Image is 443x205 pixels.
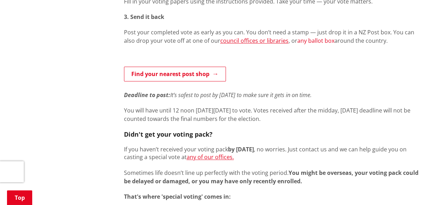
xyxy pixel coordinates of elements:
a: any of our offices. [187,153,234,161]
p: Post your completed vote as early as you can. You don’t need a stamp — just drop it in a NZ Post ... [124,28,422,45]
iframe: Messenger Launcher [411,176,436,201]
a: Find your nearest post shop [124,67,226,81]
a: Top [7,190,32,205]
p: If you haven’t received your voting pack , no worries. Just contact us and we can help guide you ... [124,145,422,161]
em: Deadline to post: [124,91,170,99]
p: Sometimes life doesn’t line up perfectly with the voting period. [124,169,422,185]
strong: That's where 'special voting' comes in: [124,193,231,200]
strong: You might be overseas, your voting pack could be delayed or damaged, or you may have only recentl... [124,169,418,185]
strong: Didn't get your voting pack? [124,130,213,138]
p: You will have until 12 noon [DATE][DATE] to vote. Votes received after the midday, [DATE] deadlin... [124,106,422,123]
strong: by [DATE] [228,145,254,153]
em: It’s safest to post by [DATE] to make sure it gets in on time. [170,91,312,99]
a: any ballot box [297,37,334,45]
strong: 3. Send it back [124,13,164,21]
a: council offices or libraries [220,37,289,45]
